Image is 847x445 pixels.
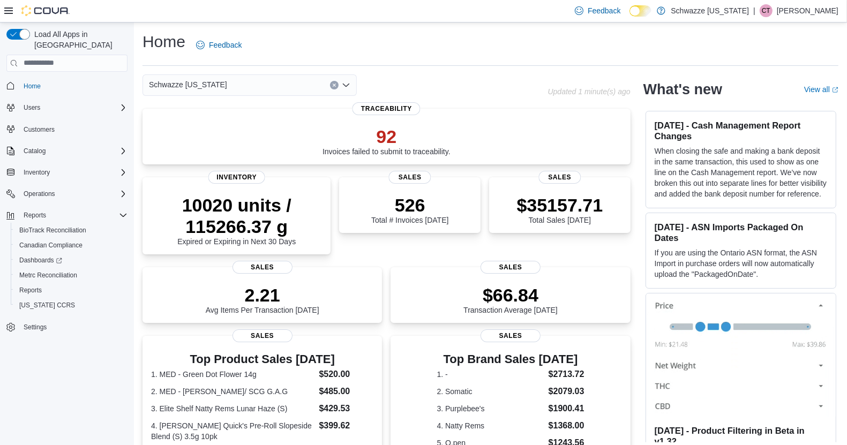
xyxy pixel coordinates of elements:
span: Load All Apps in [GEOGRAPHIC_DATA] [30,29,128,50]
span: Settings [19,320,128,334]
a: BioTrack Reconciliation [15,224,91,237]
dd: $2079.03 [549,385,584,398]
a: Dashboards [11,253,132,268]
span: Home [19,79,128,93]
button: Users [2,100,132,115]
button: Open list of options [342,81,350,89]
button: Home [2,78,132,94]
dd: $1900.41 [549,402,584,415]
a: Customers [19,123,59,136]
span: Operations [19,187,128,200]
span: Home [24,82,41,90]
span: Schwazze [US_STATE] [149,78,227,91]
span: Inventory [19,166,128,179]
div: Total Sales [DATE] [517,194,603,224]
dd: $1368.00 [549,419,584,432]
span: Feedback [209,40,242,50]
button: Users [19,101,44,114]
dt: 1. MED - Green Dot Flower 14g [151,369,315,380]
span: BioTrack Reconciliation [19,226,86,235]
button: Canadian Compliance [11,238,132,253]
dd: $520.00 [319,368,374,381]
div: Transaction Average [DATE] [463,284,558,314]
span: Traceability [353,102,421,115]
span: Sales [481,261,541,274]
span: Settings [24,323,47,331]
button: Operations [19,187,59,200]
p: 10020 units / 115266.37 g [151,194,322,237]
button: Reports [11,283,132,298]
a: View allExternal link [804,85,838,94]
button: Reports [2,208,132,223]
a: Dashboards [15,254,66,267]
span: Metrc Reconciliation [15,269,128,282]
div: Avg Items Per Transaction [DATE] [206,284,319,314]
span: Catalog [24,147,46,155]
p: When closing the safe and making a bank deposit in the same transaction, this used to show as one... [655,146,827,199]
div: Expired or Expiring in Next 30 Days [151,194,322,246]
div: Invoices failed to submit to traceability. [323,126,451,156]
a: Metrc Reconciliation [15,269,81,282]
dt: 1. - [437,369,544,380]
span: Customers [24,125,55,134]
span: Dashboards [19,256,62,265]
span: Users [19,101,128,114]
h3: Top Product Sales [DATE] [151,353,373,366]
h3: [DATE] - Cash Management Report Changes [655,120,827,141]
button: Inventory [19,166,54,179]
span: Dashboards [15,254,128,267]
span: [US_STATE] CCRS [19,301,75,310]
span: Reports [15,284,128,297]
p: | [753,4,755,17]
span: Sales [481,329,541,342]
span: Reports [19,286,42,295]
a: Feedback [192,34,246,56]
span: Canadian Compliance [15,239,128,252]
p: 92 [323,126,451,147]
h1: Home [143,31,185,52]
button: Catalog [2,144,132,159]
p: $35157.71 [517,194,603,216]
span: Users [24,103,40,112]
dt: 3. Elite Shelf Natty Rems Lunar Haze (S) [151,403,315,414]
button: Customers [2,122,132,137]
div: Clinton Temple [760,4,773,17]
span: Sales [233,329,293,342]
dt: 3. Purplebee's [437,403,544,414]
span: Inventory [24,168,50,177]
button: Settings [2,319,132,335]
p: [PERSON_NAME] [777,4,838,17]
dd: $485.00 [319,385,374,398]
dt: 2. MED - [PERSON_NAME]/ SCG G.A.G [151,386,315,397]
span: Sales [538,171,581,184]
span: Customers [19,123,128,136]
span: Feedback [588,5,620,16]
svg: External link [832,87,838,93]
p: $66.84 [463,284,558,306]
p: Updated 1 minute(s) ago [548,87,631,96]
p: 526 [371,194,448,216]
h2: What's new [643,81,722,98]
span: Reports [24,211,46,220]
dt: 2. Somatic [437,386,544,397]
dd: $429.53 [319,402,374,415]
a: Home [19,80,45,93]
nav: Complex example [6,74,128,363]
dd: $2713.72 [549,368,584,381]
div: Total # Invoices [DATE] [371,194,448,224]
a: Settings [19,321,51,334]
dt: 4. [PERSON_NAME] Quick's Pre-Roll Slopeside Blend (S) 3.5g 10pk [151,420,315,442]
span: Catalog [19,145,128,157]
button: Inventory [2,165,132,180]
button: Reports [19,209,50,222]
span: Sales [233,261,293,274]
h3: [DATE] - ASN Imports Packaged On Dates [655,222,827,243]
a: [US_STATE] CCRS [15,299,79,312]
button: [US_STATE] CCRS [11,298,132,313]
span: Reports [19,209,128,222]
p: If you are using the Ontario ASN format, the ASN Import in purchase orders will now automatically... [655,247,827,280]
span: Washington CCRS [15,299,128,312]
span: Canadian Compliance [19,241,83,250]
p: 2.21 [206,284,319,306]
